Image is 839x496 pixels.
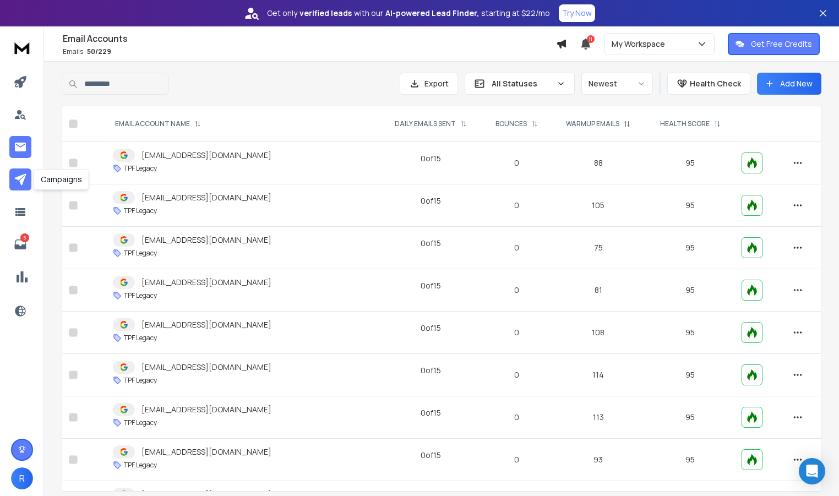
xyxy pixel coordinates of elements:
div: 0 of 15 [421,323,441,334]
button: Export [400,73,458,95]
p: 0 [489,369,544,380]
p: TPF Legacy [124,418,157,427]
p: 0 [489,200,544,211]
div: 0 of 15 [421,365,441,376]
div: Open Intercom Messenger [799,458,825,484]
p: TPF Legacy [124,291,157,300]
div: 0 of 15 [421,450,441,461]
strong: verified leads [299,8,352,19]
h1: Email Accounts [63,32,556,45]
div: 0 of 15 [421,195,441,206]
p: HEALTH SCORE [660,119,710,128]
div: 0 of 15 [421,280,441,291]
td: 105 [551,184,645,227]
p: [EMAIL_ADDRESS][DOMAIN_NAME] [141,277,271,288]
td: 93 [551,439,645,481]
p: TPF Legacy [124,376,157,385]
div: 0 of 15 [421,153,441,164]
button: Get Free Credits [728,33,820,55]
p: WARMUP EMAILS [566,119,619,128]
p: TPF Legacy [124,334,157,342]
p: All Statuses [492,78,552,89]
p: 0 [489,454,544,465]
p: TPF Legacy [124,164,157,173]
td: 95 [645,227,735,269]
p: Try Now [562,8,592,19]
td: 95 [645,396,735,439]
p: 0 [489,327,544,338]
span: 11 [587,35,595,43]
div: 0 of 15 [421,238,441,249]
p: TPF Legacy [124,461,157,470]
p: My Workspace [612,39,669,50]
td: 95 [645,354,735,396]
p: [EMAIL_ADDRESS][DOMAIN_NAME] [141,404,271,415]
p: 0 [489,242,544,253]
div: 0 of 15 [421,407,441,418]
p: Get only with our starting at $22/mo [267,8,550,19]
p: 0 [489,157,544,168]
p: TPF Legacy [124,249,157,258]
p: DAILY EMAILS SENT [395,119,456,128]
span: 50 / 229 [87,47,111,56]
td: 95 [645,269,735,312]
td: 81 [551,269,645,312]
button: Newest [581,73,653,95]
div: Campaigns [34,169,89,190]
td: 75 [551,227,645,269]
p: [EMAIL_ADDRESS][DOMAIN_NAME] [141,150,271,161]
td: 95 [645,439,735,481]
img: logo [11,37,33,58]
button: R [11,467,33,489]
p: 0 [489,412,544,423]
p: 0 [489,285,544,296]
td: 95 [645,184,735,227]
div: EMAIL ACCOUNT NAME [115,119,201,128]
p: [EMAIL_ADDRESS][DOMAIN_NAME] [141,192,271,203]
p: TPF Legacy [124,206,157,215]
button: Health Check [667,73,750,95]
a: 6 [9,233,31,255]
p: Health Check [690,78,741,89]
p: BOUNCES [495,119,527,128]
p: Get Free Credits [751,39,812,50]
td: 88 [551,142,645,184]
p: [EMAIL_ADDRESS][DOMAIN_NAME] [141,446,271,457]
td: 95 [645,312,735,354]
td: 114 [551,354,645,396]
p: [EMAIL_ADDRESS][DOMAIN_NAME] [141,362,271,373]
td: 113 [551,396,645,439]
button: Try Now [559,4,595,22]
p: 6 [20,233,29,242]
td: 108 [551,312,645,354]
strong: AI-powered Lead Finder, [385,8,479,19]
p: Emails : [63,47,556,56]
p: [EMAIL_ADDRESS][DOMAIN_NAME] [141,319,271,330]
td: 95 [645,142,735,184]
p: [EMAIL_ADDRESS][DOMAIN_NAME] [141,235,271,246]
button: Add New [757,73,821,95]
